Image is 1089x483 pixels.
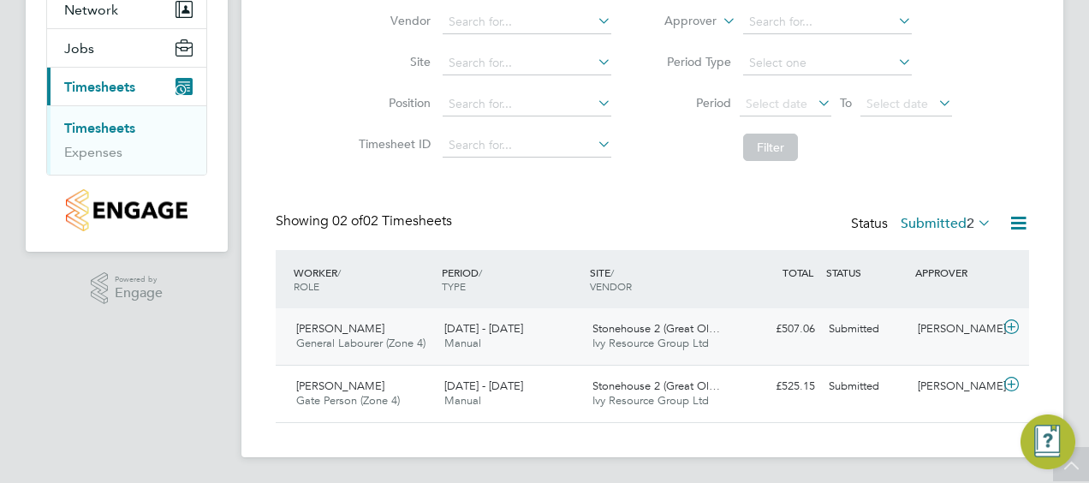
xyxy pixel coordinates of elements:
[746,96,807,111] span: Select date
[444,336,481,350] span: Manual
[442,279,466,293] span: TYPE
[590,279,632,293] span: VENDOR
[354,54,431,69] label: Site
[851,212,995,236] div: Status
[64,40,94,57] span: Jobs
[835,92,857,114] span: To
[91,272,164,305] a: Powered byEngage
[640,13,717,30] label: Approver
[443,92,611,116] input: Search for...
[822,315,911,343] div: Submitted
[743,134,798,161] button: Filter
[296,393,400,408] span: Gate Person (Zone 4)
[332,212,452,230] span: 02 Timesheets
[64,79,135,95] span: Timesheets
[733,315,822,343] div: £507.06
[47,105,206,175] div: Timesheets
[743,10,912,34] input: Search for...
[967,215,974,232] span: 2
[276,212,455,230] div: Showing
[592,336,709,350] span: Ivy Resource Group Ltd
[444,379,523,393] span: [DATE] - [DATE]
[296,336,425,350] span: General Labourer (Zone 4)
[47,68,206,105] button: Timesheets
[783,265,813,279] span: TOTAL
[444,321,523,336] span: [DATE] - [DATE]
[592,393,709,408] span: Ivy Resource Group Ltd
[296,379,384,393] span: [PERSON_NAME]
[743,51,912,75] input: Select one
[64,144,122,160] a: Expenses
[332,212,363,230] span: 02 of
[443,10,611,34] input: Search for...
[437,257,586,301] div: PERIOD
[64,2,118,18] span: Network
[586,257,734,301] div: SITE
[479,265,482,279] span: /
[289,257,437,301] div: WORKER
[1021,414,1075,469] button: Engage Resource Center
[66,189,187,231] img: countryside-properties-logo-retina.png
[294,279,319,293] span: ROLE
[354,13,431,28] label: Vendor
[654,54,731,69] label: Period Type
[354,95,431,110] label: Position
[911,373,1000,401] div: [PERSON_NAME]
[733,373,822,401] div: £525.15
[911,257,1000,288] div: APPROVER
[354,136,431,152] label: Timesheet ID
[296,321,384,336] span: [PERSON_NAME]
[444,393,481,408] span: Manual
[115,272,163,287] span: Powered by
[610,265,614,279] span: /
[901,215,991,232] label: Submitted
[47,29,206,67] button: Jobs
[654,95,731,110] label: Period
[64,120,135,136] a: Timesheets
[822,373,911,401] div: Submitted
[866,96,928,111] span: Select date
[46,189,207,231] a: Go to home page
[443,134,611,158] input: Search for...
[592,379,720,393] span: Stonehouse 2 (Great Ol…
[337,265,341,279] span: /
[592,321,720,336] span: Stonehouse 2 (Great Ol…
[443,51,611,75] input: Search for...
[822,257,911,288] div: STATUS
[911,315,1000,343] div: [PERSON_NAME]
[115,286,163,301] span: Engage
